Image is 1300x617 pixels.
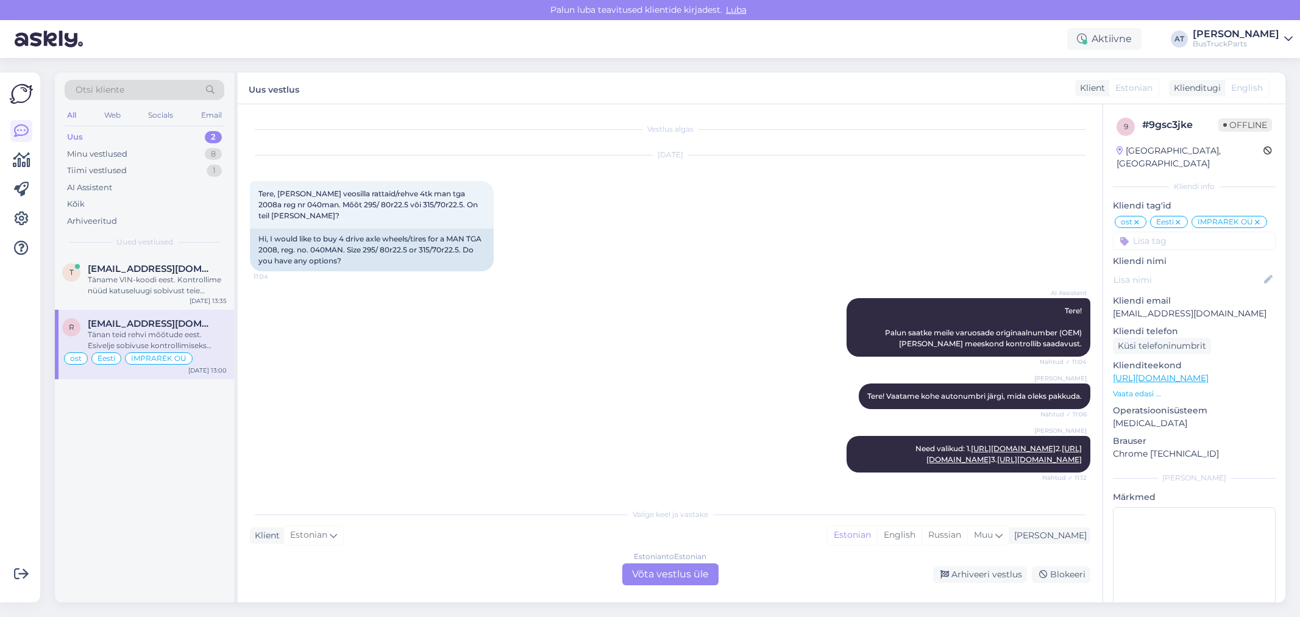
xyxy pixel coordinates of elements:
div: Uus [67,131,83,143]
div: AI Assistent [67,182,112,194]
div: Valige keel ja vastake [250,509,1090,520]
span: [PERSON_NAME] [1034,374,1087,383]
div: Võta vestlus üle [622,563,719,585]
a: [URL][DOMAIN_NAME] [1113,373,1209,383]
div: 1 [207,165,222,177]
span: toomas.alekors@autosoit.ee [88,263,215,274]
div: Tänan teid rehvi mõõtude eest. Esivelje sobivuse kontrollimiseks vajame siiski varuosa originaaln... [88,329,227,351]
span: English [1231,82,1263,95]
p: Kliendi telefon [1113,325,1276,338]
img: Askly Logo [10,82,33,105]
span: Estonian [290,529,327,542]
div: [PERSON_NAME] [1009,529,1087,542]
span: [PERSON_NAME] [1034,490,1087,499]
span: IMPRAREK OÜ [1198,218,1253,226]
div: Web [102,107,123,123]
div: AT [1171,30,1188,48]
p: Märkmed [1113,491,1276,504]
span: ost [1121,218,1132,226]
div: Blokeeri [1032,566,1090,583]
div: Estonian to Estonian [634,551,706,562]
label: Uus vestlus [249,80,299,96]
span: IMPRAREK OÜ [131,355,186,362]
p: Operatsioonisüsteem [1113,404,1276,417]
div: Estonian [828,526,877,544]
span: [PERSON_NAME] [1034,426,1087,435]
div: [DATE] [250,149,1090,160]
div: Minu vestlused [67,148,127,160]
span: Tere, [PERSON_NAME] veosilla rattaid/rehve 4tk man tga 2008a reg nr 040man. Mõõt 295/ 80r22.5 või... [258,189,480,220]
span: Nähtud ✓ 11:06 [1040,410,1087,419]
p: Kliendi email [1113,294,1276,307]
span: t [69,268,74,277]
div: Hi, I would like to buy 4 drive axle wheels/tires for a MAN TGA 2008, reg. no. 040MAN. Size 295/ ... [250,229,494,271]
div: Küsi telefoninumbrit [1113,338,1211,354]
a: [PERSON_NAME]BusTruckParts [1193,29,1293,49]
p: Kliendi tag'id [1113,199,1276,212]
div: Email [199,107,224,123]
input: Lisa nimi [1114,273,1262,287]
a: [URL][DOMAIN_NAME] [971,444,1056,453]
div: Russian [922,526,967,544]
p: Chrome [TECHNICAL_ID] [1113,448,1276,460]
div: 2 [205,131,222,143]
span: 11:04 [254,272,299,281]
span: Uued vestlused [116,237,173,248]
div: [DATE] 13:35 [190,296,227,305]
p: Klienditeekond [1113,359,1276,372]
div: [PERSON_NAME] [1113,473,1276,483]
div: Klient [250,529,280,542]
div: Aktiivne [1067,28,1142,50]
div: Arhiveeritud [67,215,117,227]
a: [URL][DOMAIN_NAME] [997,455,1082,464]
p: [EMAIL_ADDRESS][DOMAIN_NAME] [1113,307,1276,320]
div: Klient [1075,82,1105,95]
input: Lisa tag [1113,232,1276,250]
div: Vestlus algas [250,124,1090,135]
span: Otsi kliente [76,84,124,96]
div: Kõik [67,198,85,210]
span: Offline [1218,118,1272,132]
div: [GEOGRAPHIC_DATA], [GEOGRAPHIC_DATA] [1117,144,1263,170]
span: Muu [974,529,993,540]
div: Arhiveeri vestlus [933,566,1027,583]
div: 8 [205,148,222,160]
div: BusTruckParts [1193,39,1279,49]
span: Nähtud ✓ 11:12 [1041,473,1087,482]
span: ost [70,355,82,362]
p: Brauser [1113,435,1276,448]
p: Vaata edasi ... [1113,388,1276,399]
span: rom.ivanov94@gmail.com [88,318,215,329]
span: 9 [1124,122,1128,131]
span: Estonian [1115,82,1153,95]
div: Socials [146,107,176,123]
div: [PERSON_NAME] [1193,29,1279,39]
span: r [69,323,74,332]
div: All [65,107,79,123]
span: Eesti [98,355,115,362]
span: Nähtud ✓ 11:04 [1040,357,1087,366]
span: Tere! Vaatame kohe autonumbri järgi, mida oleks pakkuda. [867,391,1082,401]
p: [MEDICAL_DATA] [1113,417,1276,430]
span: Luba [722,4,750,15]
div: English [877,526,922,544]
div: Kliendi info [1113,181,1276,192]
div: Täname VIN-koodi eest. Kontrollime nüüd katuseluugi sobivust teie sõidukile. [88,274,227,296]
div: Klienditugi [1169,82,1221,95]
span: AI Assistent [1041,288,1087,298]
p: Kliendi nimi [1113,255,1276,268]
div: [DATE] 13:00 [188,366,227,375]
div: # 9gsc3jke [1142,118,1218,132]
div: Tiimi vestlused [67,165,127,177]
span: Need valikud: 1. 2. 3. [915,444,1082,464]
span: Eesti [1156,218,1174,226]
